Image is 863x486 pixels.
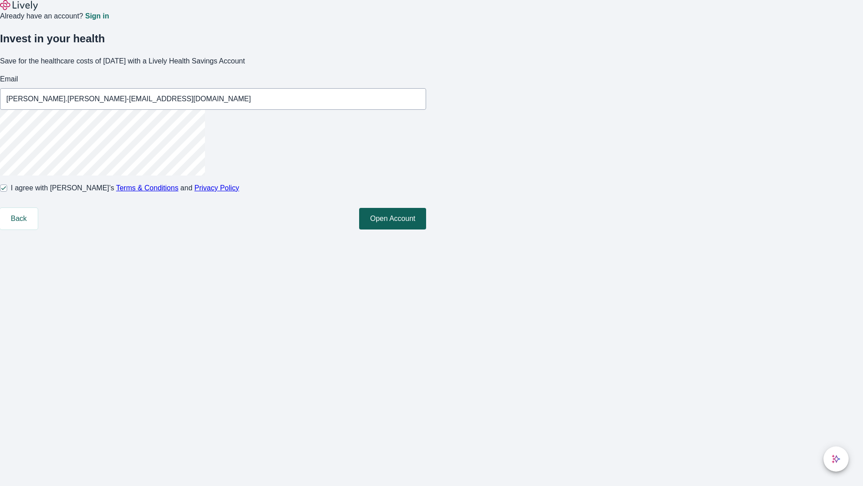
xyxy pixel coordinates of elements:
[85,13,109,20] a: Sign in
[359,208,426,229] button: Open Account
[116,184,178,192] a: Terms & Conditions
[832,454,841,463] svg: Lively AI Assistant
[195,184,240,192] a: Privacy Policy
[823,446,849,472] button: chat
[11,183,239,193] span: I agree with [PERSON_NAME]’s and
